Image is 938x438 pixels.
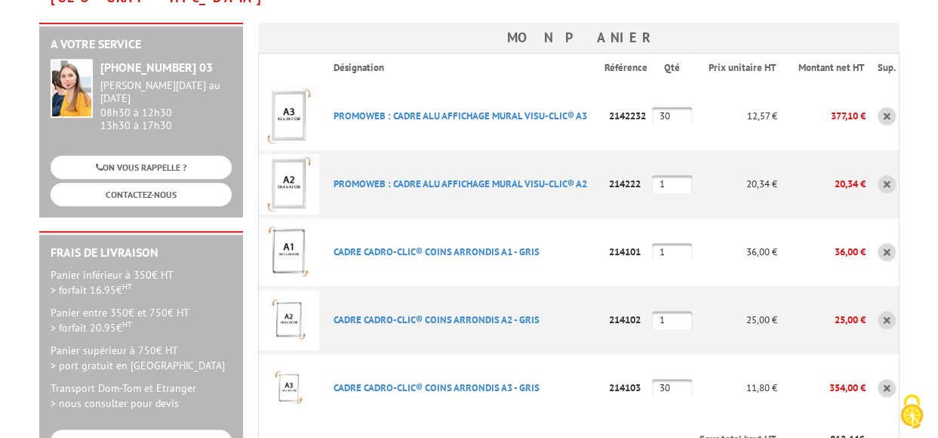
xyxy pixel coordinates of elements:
[777,171,866,197] p: 20,34 €
[51,343,232,373] p: Panier supérieur à 750€ HT
[893,393,930,430] img: Cookies (fenêtre modale)
[604,375,652,401] p: 214103
[51,38,232,51] h2: A votre service
[51,305,232,335] p: Panier entre 350€ et 750€ HT
[333,381,539,394] a: CADRE CADRO-CLIC® COINS ARRONDIS A3 - GRIS
[604,307,652,333] p: 214102
[51,381,232,411] p: Transport Dom-Tom et Etranger
[694,307,777,333] p: 25,00 €
[694,239,777,265] p: 36,00 €
[652,54,694,82] th: Qté
[694,103,777,129] p: 12,57 €
[333,109,586,122] a: PROMOWEB : CADRE ALU AFFICHAGE MURAL VISU-CLIC® A3
[885,387,938,438] button: Cookies (fenêtre modale)
[694,375,777,401] p: 11,80 €
[51,156,232,179] a: ON VOUS RAPPELLE ?
[100,79,232,131] div: 08h30 à 12h30 13h30 à 17h30
[333,177,586,190] a: PROMOWEB : CADRE ALU AFFICHAGE MURAL VISU-CLIC® A2
[604,103,652,129] p: 2142232
[333,245,539,258] a: CADRE CADRO-CLIC® COINS ARRONDIS A1 - GRIS
[694,171,777,197] p: 20,34 €
[122,281,132,291] sup: HT
[100,79,232,105] div: [PERSON_NAME][DATE] au [DATE]
[706,61,776,76] p: Prix unitaire HT
[333,313,539,326] a: CADRE CADRO-CLIC® COINS ARRONDIS A2 - GRIS
[51,321,132,335] span: > forfait 20.95€
[777,375,866,401] p: 354,00 €
[51,396,179,410] span: > nous consulter pour devis
[51,359,225,372] span: > port gratuit en [GEOGRAPHIC_DATA]
[51,267,232,298] p: Panier inférieur à 350€ HT
[866,54,899,82] th: Sup.
[777,103,866,129] p: 377,10 €
[321,54,604,82] th: Désignation
[258,23,900,53] h3: Mon panier
[51,283,132,297] span: > forfait 16.95€
[51,246,232,260] h2: Frais de Livraison
[100,60,213,75] strong: [PHONE_NUMBER] 03
[259,290,319,350] img: CADRE CADRO-CLIC® COINS ARRONDIS A2 - GRIS
[51,183,232,206] a: CONTACTEZ-NOUS
[122,319,132,329] sup: HT
[604,239,652,265] p: 214101
[789,61,864,76] p: Montant net HT
[259,86,319,147] img: PROMOWEB : CADRE ALU AFFICHAGE MURAL VISU-CLIC® A3
[604,171,652,197] p: 214222
[777,239,866,265] p: 36,00 €
[51,59,93,118] img: widget-service.jpg
[604,61,650,76] p: Référence
[259,154,319,214] img: PROMOWEB : CADRE ALU AFFICHAGE MURAL VISU-CLIC® A2
[259,358,319,418] img: CADRE CADRO-CLIC® COINS ARRONDIS A3 - GRIS
[259,222,319,282] img: CADRE CADRO-CLIC® COINS ARRONDIS A1 - GRIS
[777,307,866,333] p: 25,00 €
